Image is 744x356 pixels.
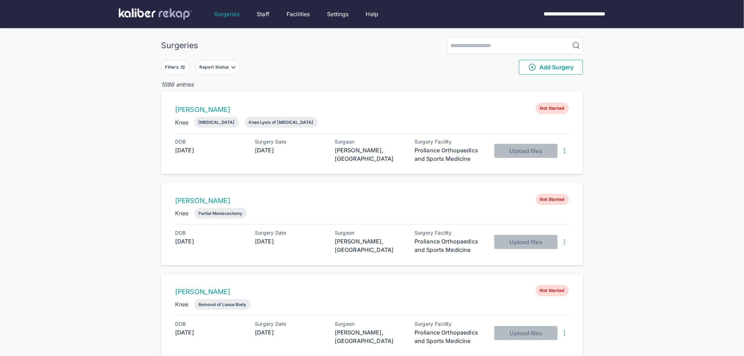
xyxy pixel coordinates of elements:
div: DOB [175,139,245,145]
img: DotsThreeVertical.31cb0eda.svg [560,238,569,246]
div: DOB [175,230,245,236]
div: Surgery Date [255,139,325,145]
div: Knee [175,300,189,309]
div: [DATE] [175,237,245,246]
div: Surgery Facility [415,139,485,145]
a: Surgeries [214,10,239,18]
div: Surgeon [335,230,405,236]
div: [DATE] [255,328,325,337]
button: Report Status [195,60,240,75]
div: [DATE] [255,237,325,246]
img: kaliber labs logo [119,8,192,20]
div: Surgery Date [255,230,325,236]
button: Upload files [494,235,558,249]
span: Upload files [510,147,542,154]
img: PlusCircleGreen.5fd88d77.svg [528,63,537,71]
img: DotsThreeVertical.31cb0eda.svg [560,147,569,155]
div: [PERSON_NAME], [GEOGRAPHIC_DATA] [335,237,405,254]
div: 1086 entries [161,80,583,89]
div: Partial Meniscectomy [199,211,243,216]
div: Proliance Orthopaedics and Sports Medicine [415,328,485,345]
div: Knee [175,209,189,217]
span: Not Started [536,103,569,114]
button: Add Surgery [519,60,583,75]
div: DOB [175,321,245,327]
div: Surgery Date [255,321,325,327]
img: MagnifyingGlass.1dc66aab.svg [572,41,581,50]
img: faders-horizontal-grey.d550dbda.svg [180,64,186,70]
div: Removal of Loose Body [199,302,246,307]
div: [PERSON_NAME], [GEOGRAPHIC_DATA] [335,146,405,163]
div: Filters [165,64,180,70]
div: Proliance Orthopaedics and Sports Medicine [415,146,485,163]
a: Facilities [287,10,310,18]
img: filter-caret-down-grey.b3560631.svg [231,64,236,70]
div: Surgeon [335,139,405,145]
a: Staff [257,10,269,18]
div: Proliance Orthopaedics and Sports Medicine [415,237,485,254]
a: [PERSON_NAME] [175,288,230,296]
div: [DATE] [175,146,245,154]
span: Upload files [510,239,542,246]
span: Add Surgery [528,63,573,71]
div: Surgeries [161,40,198,50]
div: Surgeon [335,321,405,327]
div: [DATE] [175,328,245,337]
div: [PERSON_NAME], [GEOGRAPHIC_DATA] [335,328,405,345]
a: Settings [327,10,349,18]
div: [MEDICAL_DATA] [199,120,235,125]
a: Help [366,10,379,18]
div: Knee Lysis of [MEDICAL_DATA] [249,120,314,125]
button: Upload files [494,144,558,158]
a: [PERSON_NAME] [175,197,230,205]
div: Report Status [199,64,230,70]
div: [DATE] [255,146,325,154]
a: [PERSON_NAME] [175,106,230,114]
span: Not Started [536,285,569,296]
button: Upload files [494,326,558,340]
span: Upload files [510,330,542,337]
div: Surgery Facility [415,321,485,327]
img: DotsThreeVertical.31cb0eda.svg [560,329,569,337]
span: Not Started [536,194,569,205]
button: Filters [161,60,190,75]
div: Surgery Facility [415,230,485,236]
div: Knee [175,118,189,127]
